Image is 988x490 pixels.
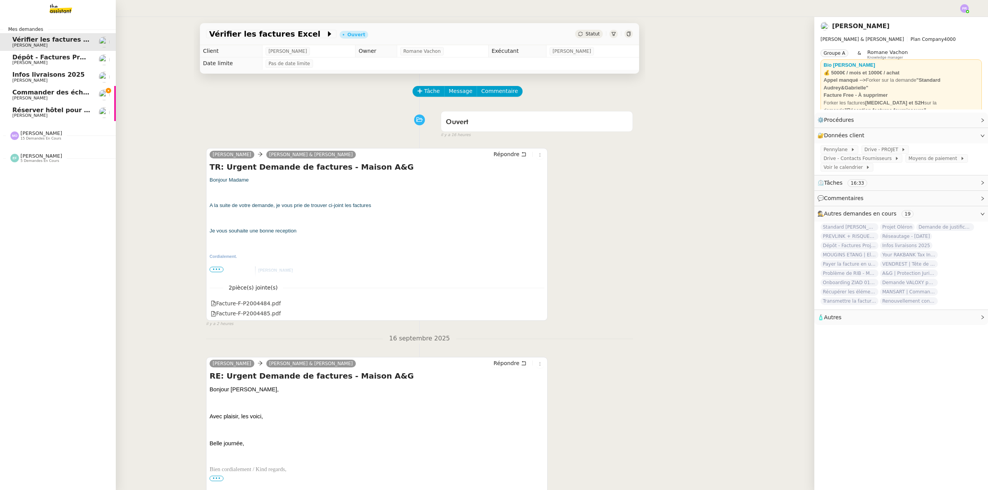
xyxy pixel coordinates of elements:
[413,86,445,97] button: Tâche
[814,206,988,221] div: 🕵️Autres demandes en cours 19
[99,89,110,100] img: users%2FutyFSk64t3XkVZvBICD9ZGkOt3Y2%2Favatar%2F51cb3b97-3a78-460b-81db-202cf2efb2f3
[210,177,249,183] span: Bonjour Madame
[477,86,523,97] button: Commentaire
[99,37,110,47] img: users%2FfjlNmCTkLiVoA3HQjY3GA5JXGxb2%2Favatar%2Fstarofservice_97480retdsc0392.png
[403,47,441,55] span: Romane Vachon
[355,45,397,57] td: Owner
[817,180,874,186] span: ⏲️
[821,22,829,30] img: users%2FfjlNmCTkLiVoA3HQjY3GA5JXGxb2%2Favatar%2Fstarofservice_97480retdsc0392.png
[10,131,19,140] img: svg
[821,251,878,259] span: MOUGINS ETANG | Electroménagers
[12,89,154,96] span: Commander des échantillons en urgence
[880,269,938,277] span: A&G | Protection Juridique COVEA
[553,47,591,55] span: [PERSON_NAME]
[916,223,974,231] span: Demande de justificatifs Pennylane - [DATE]
[210,370,544,381] h4: RE: Urgent Demande de factures - Maison A&G
[347,32,365,37] div: Ouvert
[824,92,888,98] strong: Facture Free - À supprimer
[814,175,988,190] div: ⏲️Tâches 16:33
[867,56,903,60] span: Knowledge manager
[12,113,47,118] span: [PERSON_NAME]
[832,22,890,30] a: [PERSON_NAME]
[206,321,233,327] span: il y a 2 heures
[867,49,908,59] app-user-label: Knowledge manager
[12,71,85,78] span: Infos livraisons 2025
[960,4,969,13] img: svg
[902,210,914,218] nz-tag: 19
[210,440,244,446] span: Belle journée,
[814,113,988,128] div: ⚙️Procédures
[211,299,281,308] div: Facture-F-P2004484.pdf
[824,210,897,217] span: Autres demandes en cours
[20,130,62,136] span: [PERSON_NAME]
[814,128,988,143] div: 🔐Données client
[817,210,917,217] span: 🕵️
[269,47,307,55] span: [PERSON_NAME]
[817,314,841,320] span: 🧴
[880,232,932,240] span: Réseautage - [DATE]
[880,242,932,249] span: Infos livraisons 2025
[944,37,956,42] span: 4000
[880,288,938,296] span: MANSART | Commande Partie 2 Décorations
[488,45,546,57] td: Exécutant
[821,37,904,42] span: [PERSON_NAME] & [PERSON_NAME]
[824,62,875,68] a: Bio [PERSON_NAME]
[200,45,262,57] td: Client
[12,78,47,83] span: [PERSON_NAME]
[20,136,61,141] span: 15 demandes en cours
[880,279,938,286] span: Demande VALOXY pour Pennylane - Montants importants sans justificatifs
[266,360,356,367] a: [PERSON_NAME] & [PERSON_NAME]
[200,57,262,70] td: Date limite
[209,30,326,38] span: Vérifier les factures Excel
[441,132,470,138] span: il y a 16 heures
[824,163,866,171] span: Voir le calendrier
[210,254,237,259] span: Cordialement.
[821,279,878,286] span: Onboarding ZIAD 01/09
[424,87,440,96] span: Tâche
[210,151,254,158] a: [PERSON_NAME]
[12,54,97,61] span: Dépôt - Factures Projets
[3,25,48,33] span: Mes demandes
[10,154,19,162] img: svg
[99,72,110,83] img: users%2FfjlNmCTkLiVoA3HQjY3GA5JXGxb2%2Favatar%2Fstarofservice_97480retdsc0392.png
[824,314,841,320] span: Autres
[817,131,868,140] span: 🔐
[210,162,544,172] h4: TR: Urgent Demande de factures - Maison A&G
[821,49,848,57] nz-tag: Groupe A
[824,70,900,76] strong: 💰 5000€ / mois et 1000€ / achat
[269,60,310,67] span: Pas de date limite
[844,107,926,113] strong: "Réception factures fournisseurs"
[880,260,938,268] span: VENDREST | Tête de lit et housse LA REDOUTE
[210,228,296,234] span: Je vous souhaite une bonne reception
[821,269,878,277] span: Problème de RIB - MATELAS FRANCAIS
[821,242,878,249] span: Dépôt - Factures Projets
[20,159,59,163] span: 5 demandes en cours
[867,49,908,55] span: Romane Vachon
[446,119,469,126] span: Ouvert
[258,268,293,273] span: [PERSON_NAME]
[821,260,878,268] span: Payer la facture en urgence
[910,37,944,42] span: Plan Company
[494,359,519,367] span: Répondre
[824,146,851,153] span: Pennylane
[12,106,127,114] span: Réserver hôtel pour 4 personnes
[824,77,866,83] strong: Appel manqué -->
[824,76,979,91] div: Forker sur la demande
[865,100,924,106] strong: [MEDICAL_DATA] et S2H
[585,31,600,37] span: Statut
[821,223,878,231] span: Standard [PERSON_NAME]
[864,146,901,153] span: Drive - PROJET
[210,360,254,367] a: [PERSON_NAME]
[814,191,988,206] div: 💬Commentaires
[12,96,47,101] span: [PERSON_NAME]
[444,86,477,97] button: Message
[210,386,279,392] span: Bonjour [PERSON_NAME],
[210,267,223,272] span: •••
[817,116,858,125] span: ⚙️
[824,117,854,123] span: Procédures
[383,333,456,344] span: 16 septembre 2025
[266,151,356,158] a: [PERSON_NAME] & [PERSON_NAME]
[817,195,867,201] span: 💬
[232,285,278,291] span: pièce(s) jointe(s)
